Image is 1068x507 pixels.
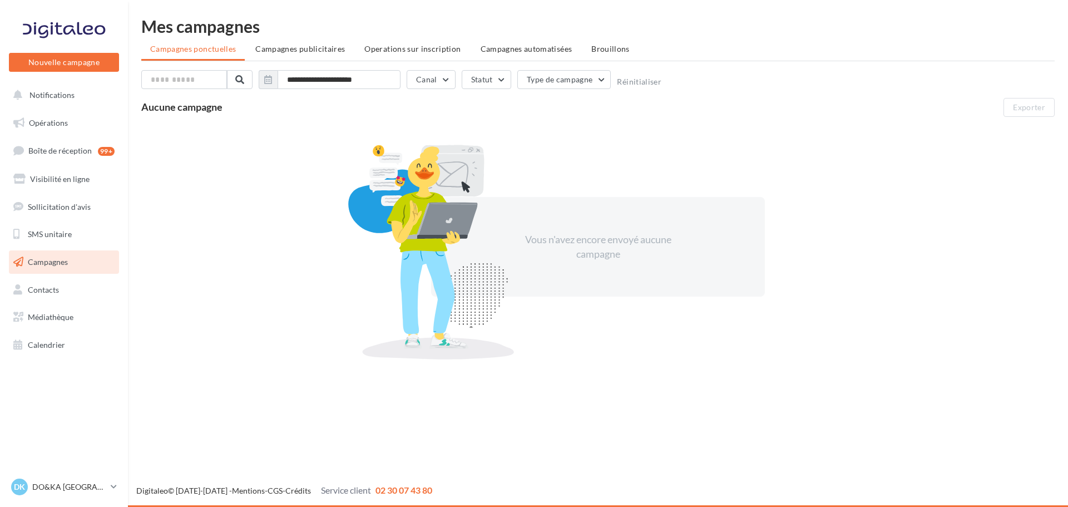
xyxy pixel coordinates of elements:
[7,333,121,357] a: Calendrier
[7,195,121,219] a: Sollicitation d'avis
[7,111,121,135] a: Opérations
[7,83,117,107] button: Notifications
[407,70,456,89] button: Canal
[617,77,661,86] button: Réinitialiser
[255,44,345,53] span: Campagnes publicitaires
[462,70,511,89] button: Statut
[375,485,432,495] span: 02 30 07 43 80
[7,278,121,302] a: Contacts
[28,201,91,211] span: Sollicitation d'avis
[232,486,265,495] a: Mentions
[9,53,119,72] button: Nouvelle campagne
[481,44,572,53] span: Campagnes automatisées
[591,44,630,53] span: Brouillons
[30,174,90,184] span: Visibilité en ligne
[136,486,168,495] a: Digitaleo
[28,312,73,322] span: Médiathèque
[136,486,432,495] span: © [DATE]-[DATE] - - -
[364,44,461,53] span: Operations sur inscription
[7,168,121,191] a: Visibilité en ligne
[28,340,65,350] span: Calendrier
[7,223,121,246] a: SMS unitaire
[28,229,72,239] span: SMS unitaire
[28,146,92,155] span: Boîte de réception
[7,139,121,163] a: Boîte de réception99+
[14,481,25,493] span: DK
[502,233,694,261] div: Vous n'avez encore envoyé aucune campagne
[9,476,119,498] a: DK DO&KA [GEOGRAPHIC_DATA]
[285,486,311,495] a: Crédits
[98,147,115,156] div: 99+
[29,118,68,127] span: Opérations
[1003,98,1055,117] button: Exporter
[7,250,121,274] a: Campagnes
[29,90,75,100] span: Notifications
[7,306,121,329] a: Médiathèque
[517,70,611,89] button: Type de campagne
[141,101,222,113] span: Aucune campagne
[28,285,59,294] span: Contacts
[32,481,106,493] p: DO&KA [GEOGRAPHIC_DATA]
[268,486,283,495] a: CGS
[28,257,68,267] span: Campagnes
[141,18,1055,35] div: Mes campagnes
[321,485,371,495] span: Service client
